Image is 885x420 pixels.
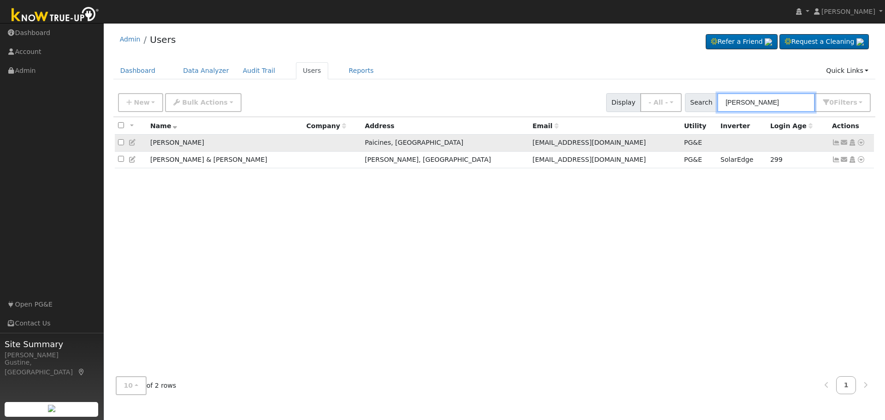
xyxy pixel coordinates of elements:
[848,139,856,146] a: Login As
[48,405,55,412] img: retrieve
[150,122,177,130] span: Name
[5,358,99,377] div: Gustine, [GEOGRAPHIC_DATA]
[147,135,303,152] td: [PERSON_NAME]
[147,151,303,168] td: [PERSON_NAME] & [PERSON_NAME]
[840,155,849,165] a: blacklabshunt@aol.com
[342,62,381,79] a: Reports
[113,62,163,79] a: Dashboard
[182,99,228,106] span: Bulk Actions
[856,38,864,46] img: retrieve
[853,99,857,106] span: s
[116,376,147,395] button: 10
[848,156,856,163] a: Login As
[832,139,840,146] a: Show Graph
[296,62,328,79] a: Users
[857,138,865,148] a: Other actions
[5,338,99,350] span: Site Summary
[5,350,99,360] div: [PERSON_NAME]
[834,99,857,106] span: Filter
[236,62,282,79] a: Audit Trail
[129,156,137,163] a: Edit User
[532,156,646,163] span: [EMAIL_ADDRESS][DOMAIN_NAME]
[832,156,840,163] a: Show Graph
[361,151,529,168] td: [PERSON_NAME], [GEOGRAPHIC_DATA]
[116,376,177,395] span: of 2 rows
[814,93,871,112] button: 0Filters
[118,93,164,112] button: New
[720,121,764,131] div: Inverter
[77,368,86,376] a: Map
[120,35,141,43] a: Admin
[134,99,149,106] span: New
[129,139,137,146] a: Edit User
[832,121,871,131] div: Actions
[150,34,176,45] a: Users
[361,135,529,152] td: Paicines, [GEOGRAPHIC_DATA]
[684,121,714,131] div: Utility
[7,5,104,26] img: Know True-Up
[857,155,865,165] a: Other actions
[684,156,702,163] span: PG&E
[532,139,646,146] span: [EMAIL_ADDRESS][DOMAIN_NAME]
[720,156,753,163] span: SolarEdge
[770,122,813,130] span: Days since last login
[819,62,875,79] a: Quick Links
[365,121,526,131] div: Address
[606,93,641,112] span: Display
[765,38,772,46] img: retrieve
[840,138,849,148] a: dougplo@gmail.com
[532,122,558,130] span: Email
[779,34,869,50] a: Request a Cleaning
[706,34,778,50] a: Refer a Friend
[836,376,856,394] a: 1
[685,93,718,112] span: Search
[640,93,682,112] button: - All -
[770,156,783,163] span: 10/24/2024 7:50:25 PM
[165,93,241,112] button: Bulk Actions
[306,122,346,130] span: Company name
[821,8,875,15] span: [PERSON_NAME]
[124,382,133,389] span: 10
[684,139,702,146] span: PG&E
[717,93,815,112] input: Search
[176,62,236,79] a: Data Analyzer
